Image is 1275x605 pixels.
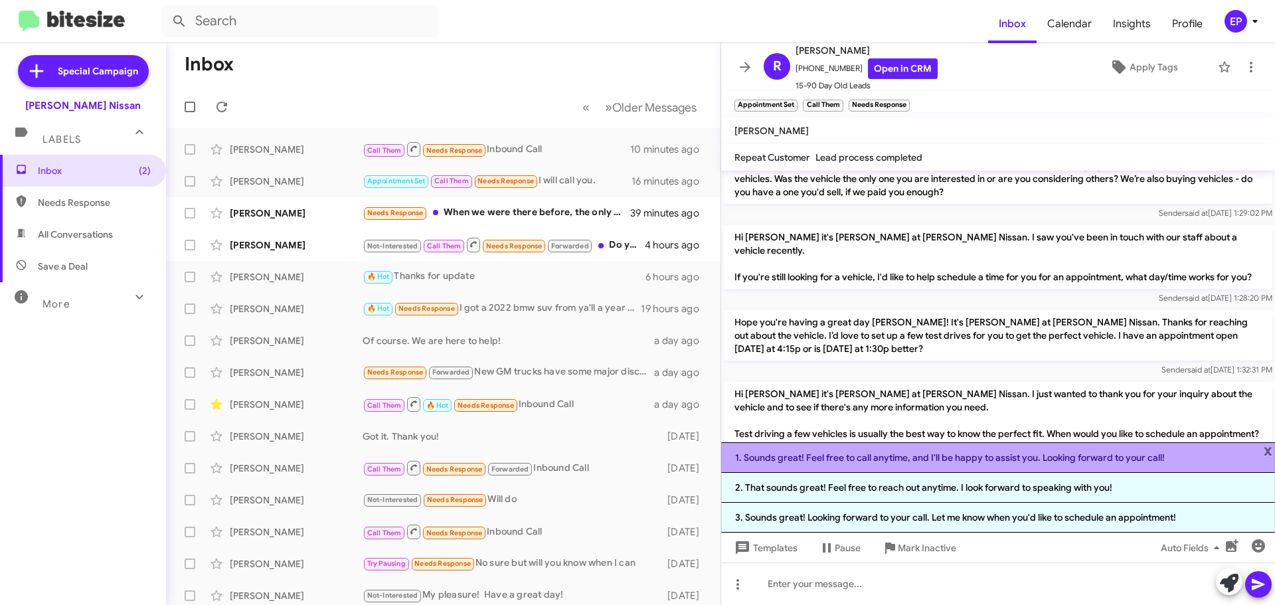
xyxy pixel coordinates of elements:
[732,536,798,560] span: Templates
[605,99,612,116] span: »
[661,557,710,570] div: [DATE]
[641,302,710,315] div: 19 hours ago
[724,310,1272,361] p: Hope you're having a great day [PERSON_NAME]! It's [PERSON_NAME] at [PERSON_NAME] Nissan. Thanks ...
[661,493,710,507] div: [DATE]
[161,5,440,37] input: Search
[367,495,418,504] span: Not-Interested
[25,99,141,112] div: [PERSON_NAME] Nissan
[58,64,138,78] span: Special Campaign
[796,43,938,58] span: [PERSON_NAME]
[734,125,809,137] span: [PERSON_NAME]
[427,242,462,250] span: Call Them
[661,525,710,539] div: [DATE]
[661,462,710,475] div: [DATE]
[363,556,661,571] div: No sure but will you know when I can
[139,164,151,177] span: (2)
[721,503,1275,533] li: 3. Sounds great! Looking forward to your call. Let me know when you'd like to schedule an appoint...
[1075,55,1211,79] button: Apply Tags
[367,559,406,568] span: Try Pausing
[230,302,363,315] div: [PERSON_NAME]
[632,175,710,188] div: 16 minutes ago
[868,58,938,79] a: Open in CRM
[367,368,424,377] span: Needs Response
[230,589,363,602] div: [PERSON_NAME]
[363,236,645,253] div: Do you have any black book cars for sale cheap?
[230,270,363,284] div: [PERSON_NAME]
[230,175,363,188] div: [PERSON_NAME]
[363,269,645,284] div: Thanks for update
[367,177,426,185] span: Appointment Set
[654,334,710,347] div: a day ago
[230,238,363,252] div: [PERSON_NAME]
[426,146,483,155] span: Needs Response
[724,382,1272,446] p: Hi [PERSON_NAME] it's [PERSON_NAME] at [PERSON_NAME] Nissan. I just wanted to thank you for your ...
[1161,5,1213,43] a: Profile
[734,100,798,112] small: Appointment Set
[661,589,710,602] div: [DATE]
[230,207,363,220] div: [PERSON_NAME]
[42,298,70,310] span: More
[185,54,234,75] h1: Inbox
[871,536,967,560] button: Mark Inactive
[1037,5,1102,43] a: Calendar
[363,460,661,476] div: Inbound Call
[367,465,402,474] span: Call Them
[1161,365,1272,375] span: Sender [DATE] 1:32:31 PM
[363,523,661,540] div: Inbound Call
[414,559,471,568] span: Needs Response
[612,100,697,115] span: Older Messages
[988,5,1037,43] a: Inbox
[808,536,871,560] button: Pause
[367,242,418,250] span: Not-Interested
[426,401,449,410] span: 🔥 Hot
[1161,536,1225,560] span: Auto Fields
[398,304,455,313] span: Needs Response
[724,225,1272,289] p: Hi [PERSON_NAME] it's [PERSON_NAME] at [PERSON_NAME] Nissan. I saw you've been in touch with our ...
[367,304,390,313] span: 🔥 Hot
[363,430,661,443] div: Got it. Thank you!
[38,196,151,209] span: Needs Response
[721,536,808,560] button: Templates
[367,591,418,600] span: Not-Interested
[426,465,483,474] span: Needs Response
[1185,208,1208,218] span: said at
[1102,5,1161,43] a: Insights
[367,529,402,537] span: Call Them
[654,398,710,411] div: a day ago
[363,205,630,220] div: When we were there before, the only Z you had was a manual transmission. Do you have any automati...
[849,100,910,112] small: Needs Response
[815,151,922,163] span: Lead process completed
[630,143,710,156] div: 10 minutes ago
[734,151,810,163] span: Repeat Customer
[898,536,956,560] span: Mark Inactive
[230,430,363,443] div: [PERSON_NAME]
[363,334,654,347] div: Of course. We are here to help!
[477,177,534,185] span: Needs Response
[630,207,710,220] div: 39 minutes ago
[486,242,543,250] span: Needs Response
[645,270,710,284] div: 6 hours ago
[363,173,632,189] div: I will call you.
[458,401,514,410] span: Needs Response
[796,58,938,79] span: [PHONE_NUMBER]
[38,228,113,241] span: All Conversations
[363,301,641,316] div: I got a 2022 bmw suv from ya'll a year ago
[427,495,483,504] span: Needs Response
[367,146,402,155] span: Call Them
[803,100,843,112] small: Call Them
[363,588,661,603] div: My pleasure! Have a great day!
[548,240,592,252] span: Forwarded
[645,238,710,252] div: 4 hours ago
[582,99,590,116] span: «
[18,55,149,87] a: Special Campaign
[724,153,1272,204] p: Hi! It's [PERSON_NAME] at [PERSON_NAME] Nissan. Our inventory is always changing and we have acce...
[363,492,661,507] div: Will do
[38,164,151,177] span: Inbox
[835,536,861,560] span: Pause
[1225,10,1247,33] div: EP
[1159,293,1272,303] span: Sender [DATE] 1:28:20 PM
[230,493,363,507] div: [PERSON_NAME]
